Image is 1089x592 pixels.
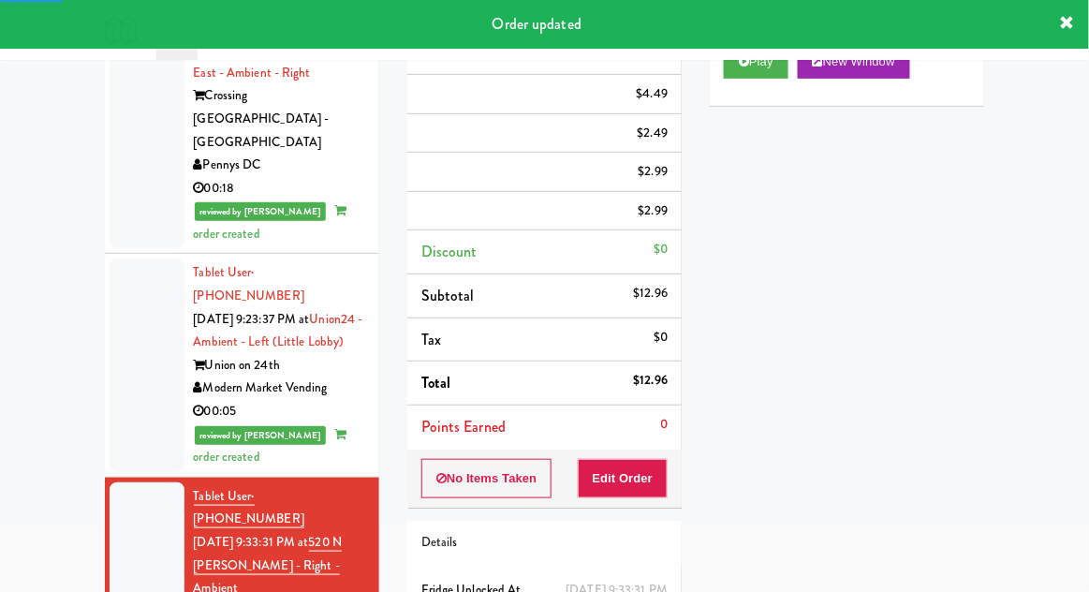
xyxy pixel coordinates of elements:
a: Tablet User· [PHONE_NUMBER] [194,487,304,529]
ng-pluralize: items [469,42,503,64]
span: Points Earned [421,416,506,437]
span: Tax [421,329,441,350]
span: Order updated [493,13,581,35]
div: Crossing [GEOGRAPHIC_DATA] - [GEOGRAPHIC_DATA] [194,84,365,154]
span: Discount [421,241,478,262]
span: [DATE] 9:23:37 PM at [194,310,310,328]
div: 0 [660,413,668,437]
span: (4 ) [455,42,507,64]
a: Crossing East - Ambient - Right [194,40,355,81]
div: $4.49 [637,82,669,106]
div: Union on 24th [194,354,365,377]
span: reviewed by [PERSON_NAME] [195,202,327,221]
div: 00:18 [194,177,365,200]
div: $0 [654,238,668,261]
button: No Items Taken [421,459,552,498]
div: $12.96 [634,369,669,392]
button: Play [724,45,788,79]
div: Modern Market Vending [194,377,365,400]
a: Tablet User· [PHONE_NUMBER] [194,263,304,304]
div: $2.99 [639,160,669,184]
div: Details [421,531,668,555]
span: Total [421,372,451,393]
button: New Window [798,45,910,79]
button: Edit Order [578,459,669,498]
li: Tablet User· [PHONE_NUMBER][DATE] 9:23:37 PM atUnion24 - Ambient - Left (Little Lobby)Union on 24... [105,254,379,477]
div: $2.49 [638,122,669,145]
div: $12.96 [634,282,669,305]
span: order created [194,201,346,243]
span: Items [421,42,507,64]
span: [DATE] 9:33:31 PM at [194,533,309,551]
div: Pennys DC [194,154,365,177]
div: $2.99 [639,200,669,223]
div: 00:05 [194,400,365,423]
div: $0 [654,326,668,349]
span: reviewed by [PERSON_NAME] [195,426,327,445]
span: Subtotal [421,285,475,306]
